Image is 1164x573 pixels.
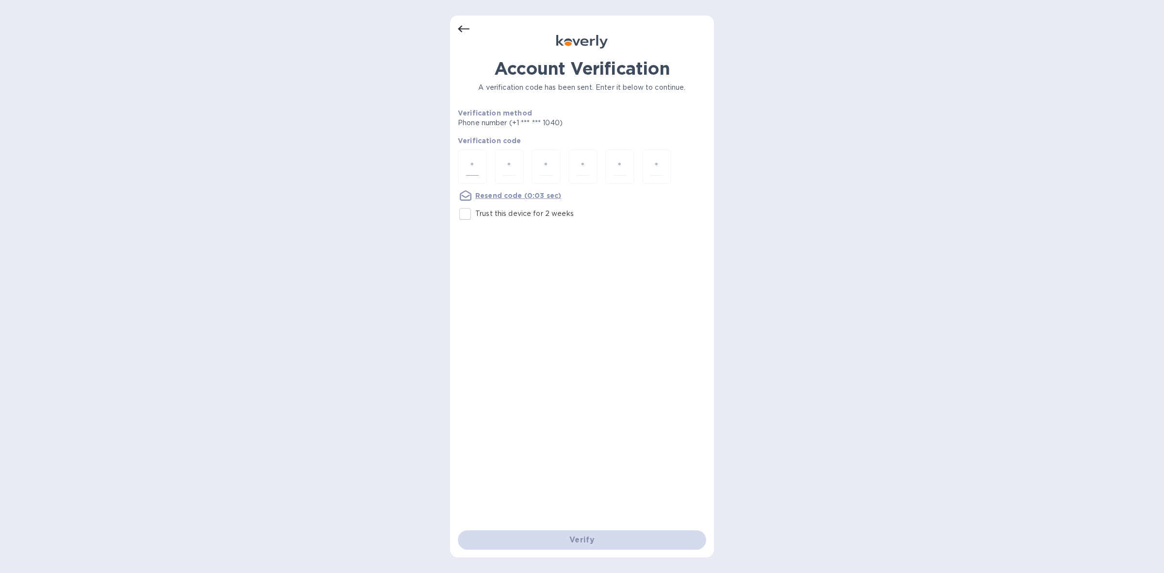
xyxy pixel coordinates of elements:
p: Phone number (+1 *** *** 1040) [458,118,637,128]
b: Verification method [458,109,532,117]
p: Verification code [458,136,706,146]
p: Trust this device for 2 weeks [475,209,574,219]
u: Resend code (0:03 sec) [475,192,561,199]
p: A verification code has been sent. Enter it below to continue. [458,82,706,93]
h1: Account Verification [458,58,706,79]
